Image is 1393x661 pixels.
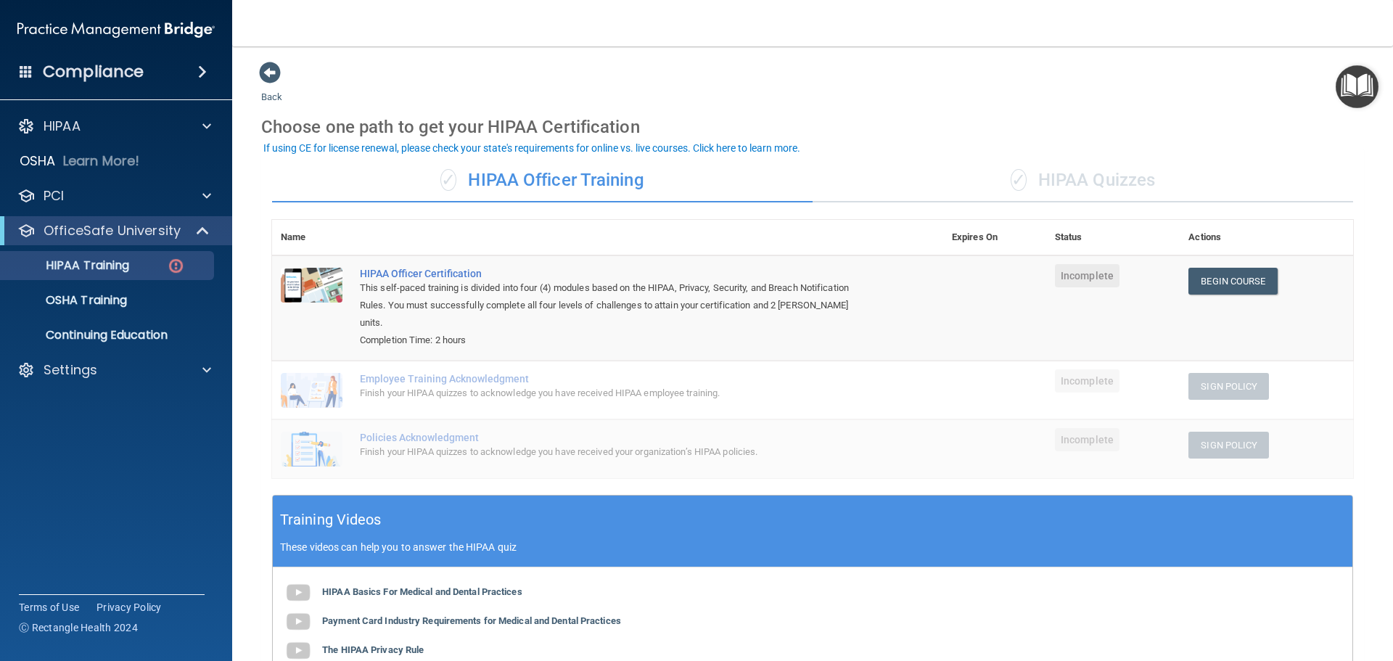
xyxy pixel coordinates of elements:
th: Name [272,220,351,255]
span: ✓ [1011,169,1027,191]
a: OfficeSafe University [17,222,210,239]
div: Finish your HIPAA quizzes to acknowledge you have received your organization’s HIPAA policies. [360,443,871,461]
a: Begin Course [1188,268,1277,295]
th: Status [1046,220,1180,255]
p: PCI [44,187,64,205]
p: HIPAA [44,118,81,135]
img: PMB logo [17,15,215,44]
div: HIPAA Quizzes [813,159,1353,202]
span: ✓ [440,169,456,191]
span: Incomplete [1055,369,1119,393]
div: Finish your HIPAA quizzes to acknowledge you have received HIPAA employee training. [360,385,871,402]
p: Settings [44,361,97,379]
p: OfficeSafe University [44,222,181,239]
div: If using CE for license renewal, please check your state's requirements for online vs. live cours... [263,143,800,153]
p: OSHA Training [9,293,127,308]
div: This self-paced training is divided into four (4) modules based on the HIPAA, Privacy, Security, ... [360,279,871,332]
p: These videos can help you to answer the HIPAA quiz [280,541,1345,553]
button: Sign Policy [1188,432,1269,459]
span: Ⓒ Rectangle Health 2024 [19,620,138,635]
img: gray_youtube_icon.38fcd6cc.png [284,578,313,607]
a: Privacy Policy [96,600,162,615]
button: Open Resource Center [1336,65,1378,108]
h4: Compliance [43,62,144,82]
div: Completion Time: 2 hours [360,332,871,349]
div: Employee Training Acknowledgment [360,373,871,385]
button: Sign Policy [1188,373,1269,400]
p: Continuing Education [9,328,207,342]
p: HIPAA Training [9,258,129,273]
a: HIPAA [17,118,211,135]
a: Back [261,74,282,102]
a: Settings [17,361,211,379]
span: Incomplete [1055,428,1119,451]
a: HIPAA Officer Certification [360,268,871,279]
th: Expires On [943,220,1046,255]
img: danger-circle.6113f641.png [167,257,185,275]
div: HIPAA Officer Training [272,159,813,202]
button: If using CE for license renewal, please check your state's requirements for online vs. live cours... [261,141,802,155]
p: Learn More! [63,152,140,170]
th: Actions [1180,220,1353,255]
b: The HIPAA Privacy Rule [322,644,424,655]
a: PCI [17,187,211,205]
img: gray_youtube_icon.38fcd6cc.png [284,607,313,636]
div: Choose one path to get your HIPAA Certification [261,106,1364,148]
div: Policies Acknowledgment [360,432,871,443]
b: HIPAA Basics For Medical and Dental Practices [322,586,522,597]
h5: Training Videos [280,507,382,533]
a: Terms of Use [19,600,79,615]
b: Payment Card Industry Requirements for Medical and Dental Practices [322,615,621,626]
span: Incomplete [1055,264,1119,287]
p: OSHA [20,152,56,170]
